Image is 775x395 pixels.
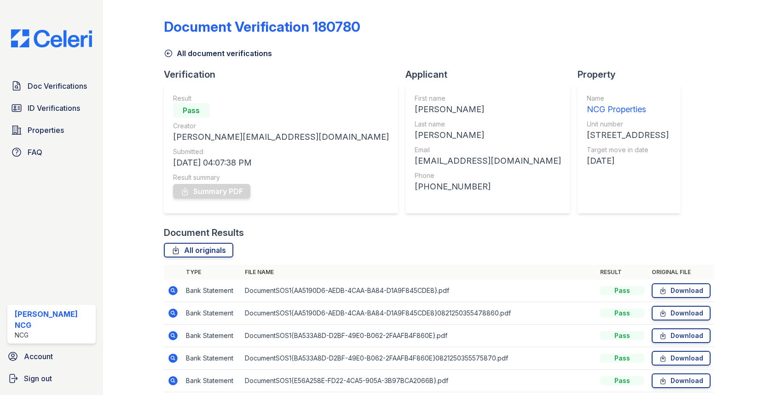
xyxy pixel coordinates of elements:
td: DocumentSOS1{E56A258E-FD22-4CA5-905A-3B97BCA2066B}.pdf [241,370,597,392]
div: Pass [173,103,210,118]
div: Last name [415,120,561,129]
span: FAQ [28,147,42,158]
td: DocumentSOS1{BA533A8D-D2BF-49E0-B062-2FAAFB4F860E}.pdf [241,325,597,347]
div: [PHONE_NUMBER] [415,180,561,193]
div: Document Verification 180780 [164,18,360,35]
div: Unit number [587,120,669,129]
div: Result [173,94,389,103]
div: Submitted [173,147,389,156]
div: [PERSON_NAME] [415,103,561,116]
div: Property [578,68,688,81]
div: [STREET_ADDRESS] [587,129,669,142]
div: NCG Properties [587,103,669,116]
td: Bank Statement [182,325,241,347]
td: DocumentSOS1{AA5190D6-AEDB-4CAA-BA84-D1A9F845CDE8}.pdf [241,280,597,302]
span: Account [24,351,53,362]
a: All originals [164,243,233,258]
div: [PERSON_NAME] NCG [15,309,92,331]
div: Name [587,94,669,103]
div: Target move in date [587,145,669,155]
img: CE_Logo_Blue-a8612792a0a2168367f1c8372b55b34899dd931a85d93a1a3d3e32e68fde9ad4.png [4,29,99,47]
td: DocumentSOS1{AA5190D6-AEDB-4CAA-BA84-D1A9F845CDE8}0821250355478860.pdf [241,302,597,325]
td: Bank Statement [182,370,241,392]
th: Original file [648,265,714,280]
th: File name [241,265,597,280]
div: [DATE] 04:07:38 PM [173,156,389,169]
th: Type [182,265,241,280]
th: Result [596,265,648,280]
div: Pass [600,354,644,363]
a: Download [652,306,711,321]
td: Bank Statement [182,280,241,302]
a: All document verifications [164,48,272,59]
div: Applicant [405,68,578,81]
div: NCG [15,331,92,340]
div: Result summary [173,173,389,182]
a: Name NCG Properties [587,94,669,116]
span: Sign out [24,373,52,384]
div: Email [415,145,561,155]
div: Verification [164,68,405,81]
a: Download [652,373,711,388]
a: Download [652,351,711,366]
a: Download [652,328,711,343]
span: ID Verifications [28,103,80,114]
div: [EMAIL_ADDRESS][DOMAIN_NAME] [415,155,561,167]
a: FAQ [7,143,96,161]
td: Bank Statement [182,302,241,325]
div: [DATE] [587,155,669,167]
div: Pass [600,331,644,340]
a: Properties [7,121,96,139]
div: First name [415,94,561,103]
span: Doc Verifications [28,80,87,92]
div: Phone [415,171,561,180]
div: Document Results [164,226,244,239]
div: Pass [600,309,644,318]
div: Pass [600,286,644,295]
a: ID Verifications [7,99,96,117]
a: Sign out [4,369,99,388]
a: Download [652,283,711,298]
a: Doc Verifications [7,77,96,95]
div: [PERSON_NAME][EMAIL_ADDRESS][DOMAIN_NAME] [173,131,389,143]
div: Pass [600,376,644,385]
span: Properties [28,125,64,136]
div: Creator [173,121,389,131]
div: [PERSON_NAME] [415,129,561,142]
td: Bank Statement [182,347,241,370]
a: Account [4,347,99,366]
td: DocumentSOS1{BA533A8D-D2BF-49E0-B062-2FAAFB4F860E}0821250355575870.pdf [241,347,597,370]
